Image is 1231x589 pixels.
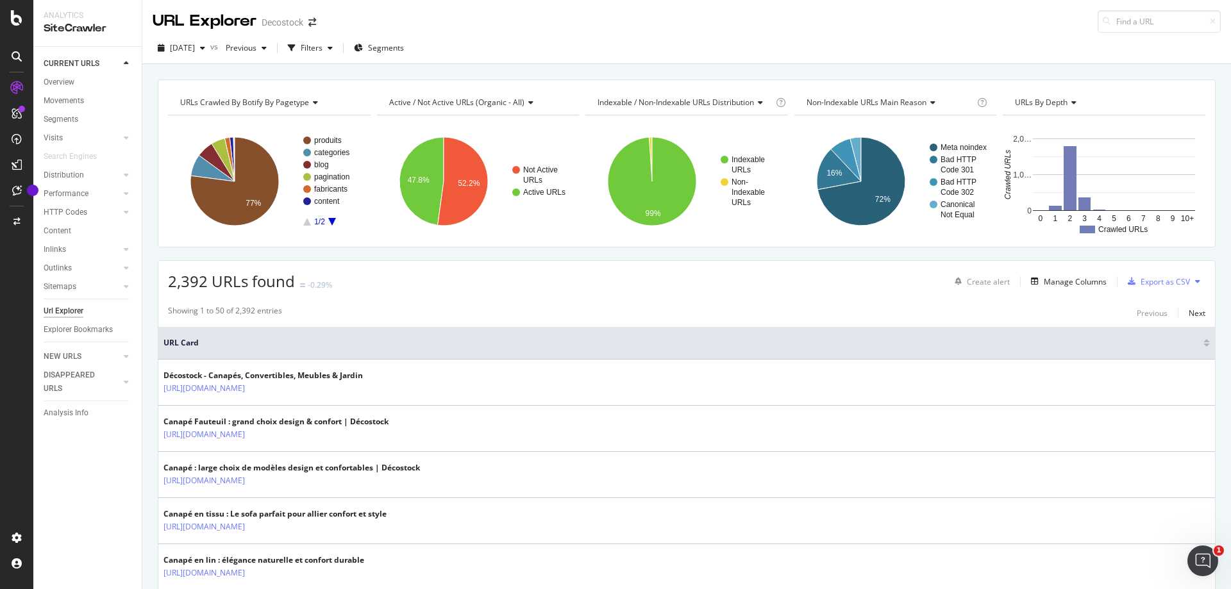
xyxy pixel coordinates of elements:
[44,280,76,294] div: Sitemaps
[595,92,773,113] h4: Indexable / Non-Indexable URLs Distribution
[246,199,261,208] text: 77%
[314,197,340,206] text: content
[44,131,63,145] div: Visits
[1156,214,1160,223] text: 8
[44,280,120,294] a: Sitemaps
[1098,10,1221,33] input: Find a URL
[377,126,580,237] svg: A chart.
[163,337,1200,349] span: URL Card
[44,323,113,336] div: Explorer Bookmarks
[301,42,322,53] div: Filters
[1181,214,1194,223] text: 10+
[44,57,99,71] div: CURRENT URLS
[941,210,975,219] text: Not Equal
[163,474,245,487] a: [URL][DOMAIN_NAME]
[1026,274,1107,289] button: Manage Columns
[44,94,133,108] a: Movements
[163,462,420,474] div: Canapé : large choix de modèles design et confortables | Décostock
[1003,126,1205,237] svg: A chart.
[1187,545,1218,576] iframe: Intercom live chat
[1189,308,1205,319] div: Next
[44,406,88,420] div: Analysis Info
[300,283,305,287] img: Equal
[44,369,120,395] a: DISAPPEARED URLS
[44,131,120,145] a: Visits
[44,21,131,36] div: SiteCrawler
[1004,150,1013,199] text: Crawled URLs
[163,567,245,579] a: [URL][DOMAIN_NAME]
[1123,271,1190,292] button: Export as CSV
[523,188,565,197] text: Active URLs
[163,520,245,533] a: [URL][DOMAIN_NAME]
[941,200,975,209] text: Canonical
[44,169,84,182] div: Distribution
[314,160,329,169] text: blog
[523,165,558,174] text: Not Active
[389,97,524,108] span: Active / Not Active URLs (organic - all)
[314,172,349,181] text: pagination
[523,176,542,185] text: URLs
[1126,214,1131,223] text: 6
[44,94,84,108] div: Movements
[163,370,363,381] div: Décostock - Canapés, Convertibles, Meubles & Jardin
[44,323,133,336] a: Explorer Bookmarks
[44,76,133,89] a: Overview
[262,16,303,29] div: Decostock
[44,10,131,21] div: Analytics
[1098,214,1102,223] text: 4
[44,113,78,126] div: Segments
[875,195,891,204] text: 72%
[178,92,359,113] h4: URLs Crawled By Botify By pagetype
[27,185,38,196] div: Tooltip anchor
[44,261,120,275] a: Outlinks
[168,126,371,237] svg: A chart.
[458,179,480,188] text: 52.2%
[950,271,1010,292] button: Create alert
[967,276,1010,287] div: Create alert
[732,155,765,164] text: Indexable
[163,554,364,566] div: Canapé en lin : élégance naturelle et confort durable
[44,224,133,238] a: Content
[170,42,195,53] span: 2025 Sep. 10th
[941,178,976,187] text: Bad HTTP
[1083,214,1087,223] text: 3
[44,206,87,219] div: HTTP Codes
[44,261,72,275] div: Outlinks
[168,270,295,292] span: 2,392 URLs found
[368,42,404,53] span: Segments
[1014,135,1032,144] text: 2,0…
[283,38,338,58] button: Filters
[804,92,975,113] h4: Non-Indexable URLs Main Reason
[44,57,120,71] a: CURRENT URLS
[44,150,110,163] a: Search Engines
[941,165,974,174] text: Code 301
[44,406,133,420] a: Analysis Info
[1028,206,1032,215] text: 0
[807,97,926,108] span: Non-Indexable URLs Main Reason
[44,187,88,201] div: Performance
[44,350,120,363] a: NEW URLS
[44,304,133,318] a: Url Explorer
[163,416,389,427] div: Canapé Fauteuil : grand choix design & confort | Décostock
[44,304,83,318] div: Url Explorer
[732,198,751,207] text: URLs
[44,150,97,163] div: Search Engines
[794,126,997,237] svg: A chart.
[44,350,81,363] div: NEW URLS
[598,97,754,108] span: Indexable / Non-Indexable URLs distribution
[1137,305,1168,320] button: Previous
[314,185,348,194] text: fabricants
[163,428,245,441] a: [URL][DOMAIN_NAME]
[1112,214,1117,223] text: 5
[732,188,765,197] text: Indexable
[1012,92,1194,113] h4: URLs by Depth
[44,187,120,201] a: Performance
[585,126,788,237] svg: A chart.
[1015,97,1068,108] span: URLs by Depth
[308,18,316,27] div: arrow-right-arrow-left
[180,97,309,108] span: URLs Crawled By Botify By pagetype
[314,148,349,157] text: categories
[941,143,987,152] text: Meta noindex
